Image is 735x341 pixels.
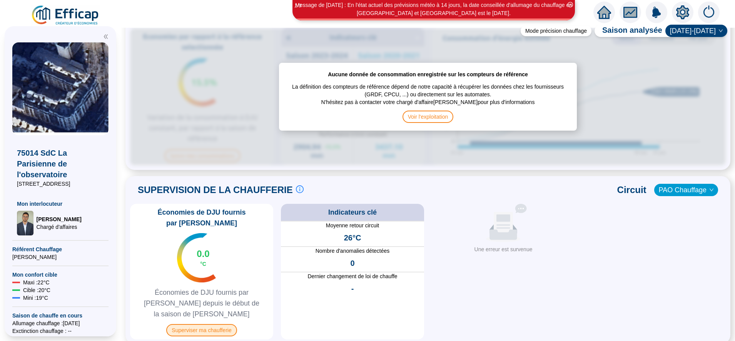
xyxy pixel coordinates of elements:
[646,2,667,23] img: alerts
[17,180,104,188] span: [STREET_ADDRESS]
[37,215,82,223] span: [PERSON_NAME]
[287,78,569,98] span: La définition des compteurs de référence dépend de notre capacité à récupérer les données chez le...
[17,148,104,180] span: 75014 SdC La Parisienne de l'observatoire
[12,319,109,327] span: Allumage chauffage : [DATE]
[328,71,528,78] span: Aucune donnée de consommation enregistrée sur les compteurs de référence
[166,324,237,336] span: Superviser ma chaufferie
[709,188,714,192] span: down
[138,184,293,196] span: SUPERVISION DE LA CHAUFFERIE
[623,5,637,19] span: fund
[12,271,109,279] span: Mon confort cible
[177,233,216,282] img: indicateur températures
[200,260,206,268] span: °C
[17,200,104,208] span: Mon interlocuteur
[344,232,361,243] span: 26°C
[133,287,270,319] span: Économies de DJU fournis par [PERSON_NAME] depuis le début de la saison de [PERSON_NAME]
[698,2,720,23] img: alerts
[17,211,33,235] img: Chargé d'affaires
[321,98,535,111] span: N'hésitez pas à contacter votre chargé d'affaire [PERSON_NAME] pour plus d'informations
[12,312,109,319] span: Saison de chauffe en cours
[294,1,574,17] div: Message de [DATE] : En l'état actuel des prévisions météo à 14 jours, la date conseillée d'alluma...
[23,286,50,294] span: Cible : 20 °C
[568,2,573,7] span: close-circle
[23,279,50,286] span: Maxi : 22 °C
[659,184,713,196] span: PAO Chauffage
[670,25,723,37] span: 2025-2026
[281,222,424,229] span: Moyenne retour circuit
[23,294,48,302] span: Mini : 19 °C
[328,207,377,218] span: Indicateurs clé
[12,327,109,335] span: Exctinction chauffage : --
[351,283,354,294] span: -
[37,223,82,231] span: Chargé d'affaires
[403,111,454,123] span: Voir l'exploitation
[281,247,424,255] span: Nombre d'anomalies détectées
[435,245,572,254] div: Une erreur est survenue
[12,253,109,261] span: [PERSON_NAME]
[521,25,591,36] div: Mode précision chauffage
[281,272,424,280] span: Dernier changement de loi de chauffe
[103,34,109,39] span: double-left
[31,5,100,26] img: efficap energie logo
[595,25,662,37] span: Saison analysée
[12,245,109,253] span: Référent Chauffage
[597,5,611,19] span: home
[296,185,304,193] span: info-circle
[197,248,209,260] span: 0.0
[294,3,301,8] i: 1 / 3
[133,207,270,228] span: Économies de DJU fournis par [PERSON_NAME]
[350,258,354,269] span: 0
[617,184,646,196] span: Circuit
[718,29,723,33] span: down
[676,5,690,19] span: setting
